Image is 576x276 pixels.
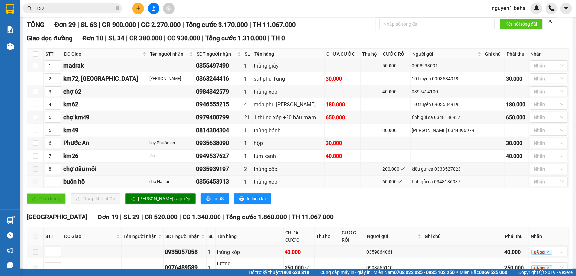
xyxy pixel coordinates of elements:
div: Phước An [63,138,147,148]
span: CC 2.270.000 [141,21,181,29]
span: ĐC Giao [64,233,115,240]
input: Nhập số tổng đài [379,19,495,29]
div: thùng xốp [254,165,323,173]
span: caret-down [563,5,569,11]
span: TH 11.067.000 [253,21,296,29]
span: Đơn 10 [83,34,104,42]
span: ĐÃ GỌI [532,266,552,271]
span: CR 380.000 [129,34,162,42]
span: question-circle [7,232,13,239]
span: | [249,21,251,29]
th: SL [207,227,216,246]
div: 180.000 [506,100,528,109]
span: copyright [539,270,544,275]
td: 0984342579 [195,85,243,98]
span: In DS [213,195,224,202]
th: Ghi chú [483,49,505,59]
div: 30.000 [382,127,409,134]
th: Thu hộ [315,227,340,246]
span: ĐÃ GỌI [532,250,552,255]
span: | [99,21,100,29]
span: printer [206,196,211,202]
div: sắt phụ Tùng [254,75,323,83]
span: | [288,213,290,221]
div: 10 truyền 0903584919 [412,75,482,82]
div: 1 thùng xốp +20 bầu mắm [254,113,323,122]
div: đèo Hà Lan [149,178,194,185]
span: | [141,213,143,221]
span: TH 11.067.000 [292,213,334,221]
div: [PERSON_NAME] 0344896979 [412,127,482,134]
span: Tên người nhận [150,50,188,58]
div: chợ 62 [63,87,147,96]
div: 250.000 [285,264,313,272]
td: 0356453913 [195,176,243,188]
button: downloadNhập kho nhận [71,193,120,204]
td: đèo Hà Lan [148,176,195,188]
th: Tên hàng [253,49,325,59]
td: 0979400799 [195,111,243,124]
div: 0984342579 [196,87,242,96]
th: Thu hộ [361,49,382,59]
span: close [546,251,550,254]
div: 30.000 [326,75,359,83]
span: printer [239,196,244,202]
div: 50.000 [382,62,409,69]
span: | [179,213,181,221]
img: warehouse-icon [7,217,14,224]
td: 0935638090 [195,137,243,150]
span: SL 29 [123,213,140,221]
span: SĐT người nhận [197,50,236,58]
div: 0935939197 [196,164,242,174]
td: 0363244416 [195,72,243,85]
span: | [202,34,204,42]
div: km49 [63,126,147,135]
span: ĐC Giao [64,50,141,58]
span: [PERSON_NAME] sắp xếp [138,195,190,202]
span: TỔNG [27,21,45,29]
button: aim [163,3,175,14]
th: Phải thu [505,49,529,59]
div: 40.000 [504,248,528,256]
th: SL [243,49,253,59]
div: 1 [244,88,252,96]
span: Tổng cước 3.170.000 [186,21,248,29]
div: thùng giấy [254,62,323,70]
span: SL 34 [108,34,124,42]
th: CHƯA CƯỚC [325,49,360,59]
div: 21 [244,113,252,122]
div: 1 [244,152,252,160]
img: solution-icon [7,26,14,33]
span: search [27,6,32,11]
div: Nhãn [531,233,567,240]
span: Đơn 29 [54,21,76,29]
button: uploadGiao hàng [27,193,66,204]
span: [GEOGRAPHIC_DATA] [27,213,87,221]
span: Người gửi [412,50,476,58]
strong: 0369 525 060 [479,270,507,275]
div: 1 [208,248,214,256]
td: huy Phước an [148,137,195,150]
span: | [126,34,128,42]
span: TH 0 [271,34,285,42]
span: close-circle [116,6,119,10]
div: lân [149,153,194,159]
span: message [7,262,13,268]
div: 1 [208,264,214,272]
div: 0949537627 [196,151,242,161]
button: file-add [148,3,159,14]
th: CƯỚC RỒI [381,49,411,59]
div: chợ km49 [63,113,147,122]
div: 650.000 [506,113,528,122]
span: Tên người nhận [123,233,157,240]
strong: 0708 023 035 - 0935 103 250 [394,270,455,275]
div: km62 [63,100,147,109]
span: Đơn 19 [97,213,119,221]
span: SĐT người nhận [165,233,200,240]
span: sort-ascending [131,196,135,202]
div: món phụ [PERSON_NAME] [254,100,323,109]
div: 0908933091 [412,62,482,69]
input: Tìm tên, số ĐT hoặc mã đơn [36,5,114,12]
div: madrak [63,61,147,70]
div: 0355497490 [196,61,242,70]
